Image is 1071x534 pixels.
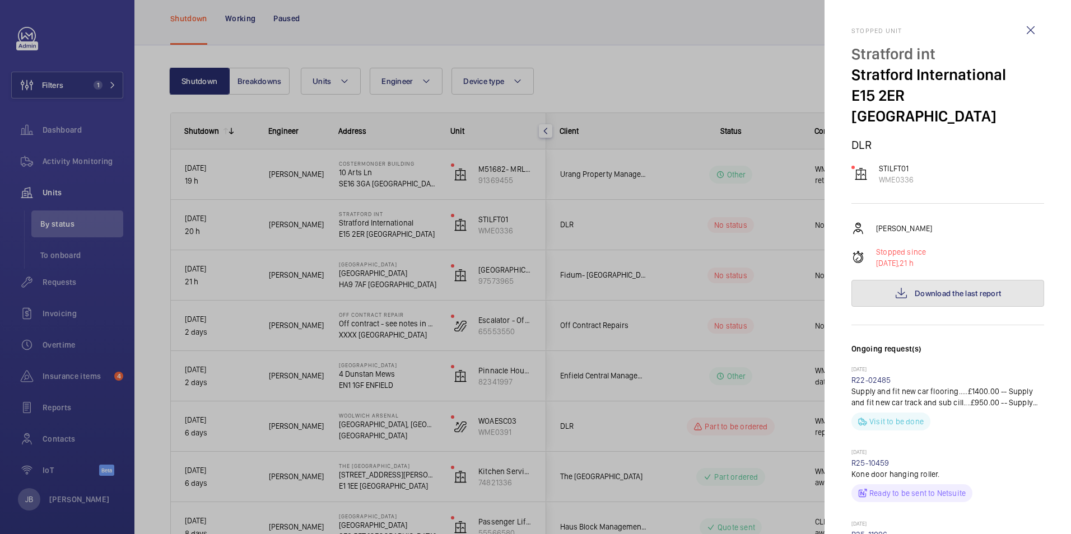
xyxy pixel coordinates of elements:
p: [PERSON_NAME] [876,223,932,234]
p: 21 h [876,257,926,269]
p: Supply and fit new car flooring.....£1400.00 -- Supply and fit new car track and sub cill....£950... [851,386,1044,408]
p: Kone door hanging roller. [851,469,1044,480]
p: Stratford int [851,44,1044,64]
a: R22-02485 [851,376,891,385]
p: E15 2ER [GEOGRAPHIC_DATA] [851,85,1044,127]
button: Download the last report [851,280,1044,307]
span: Download the last report [915,289,1001,298]
h2: Stopped unit [851,27,1044,35]
span: [DATE], [876,259,900,268]
p: STILFT01 [879,163,914,174]
p: WME0336 [879,174,914,185]
p: Stratford International [851,64,1044,85]
p: DLR [851,138,1044,152]
p: [DATE] [851,520,1044,529]
h3: Ongoing request(s) [851,343,1044,366]
img: elevator.svg [854,167,868,181]
a: R25-10459 [851,458,890,467]
p: [DATE] [851,448,1044,457]
p: Stopped since [876,246,926,257]
p: Visit to be done [869,416,924,427]
p: Ready to be sent to Netsuite [869,488,966,499]
p: [DATE] [851,366,1044,374]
